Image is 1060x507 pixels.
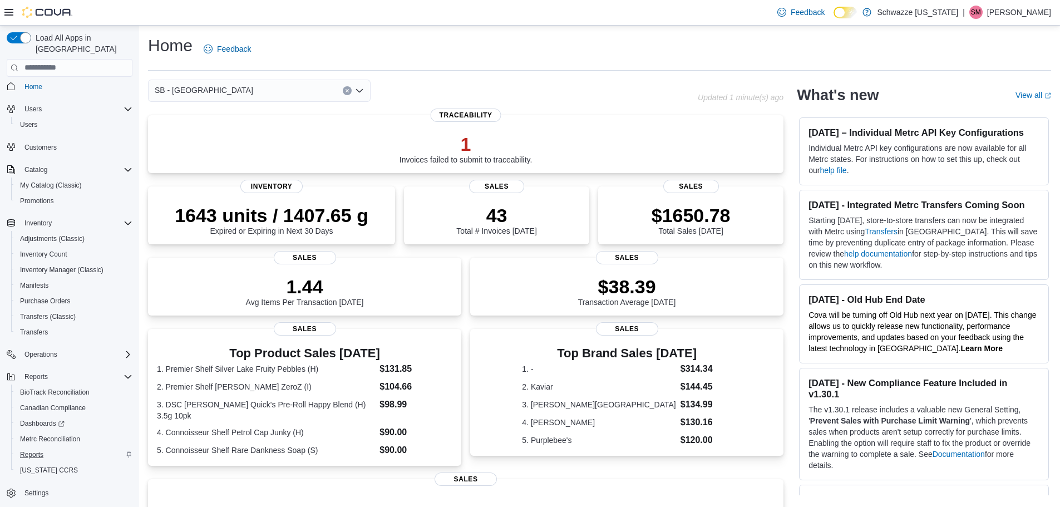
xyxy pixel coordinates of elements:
[11,324,137,340] button: Transfers
[379,426,452,439] dd: $90.00
[522,381,676,392] dt: 2. Kaviar
[11,385,137,400] button: BioTrack Reconciliation
[681,398,732,411] dd: $134.99
[175,204,368,235] div: Expired or Expiring in Next 30 Days
[11,278,137,293] button: Manifests
[16,232,132,245] span: Adjustments (Classic)
[11,178,137,193] button: My Catalog (Classic)
[578,275,676,307] div: Transaction Average [DATE]
[11,447,137,462] button: Reports
[20,163,52,176] button: Catalog
[2,139,137,155] button: Customers
[11,231,137,247] button: Adjustments (Classic)
[24,372,48,381] span: Reports
[773,1,829,23] a: Feedback
[157,347,452,360] h3: Top Product Sales [DATE]
[20,312,76,321] span: Transfers (Classic)
[20,328,48,337] span: Transfers
[20,435,80,444] span: Metrc Reconciliation
[2,369,137,385] button: Reports
[157,363,375,375] dt: 1. Premier Shelf Silver Lake Fruity Pebbles (H)
[2,101,137,117] button: Users
[456,204,536,227] p: 43
[16,386,132,399] span: BioTrack Reconciliation
[20,265,103,274] span: Inventory Manager (Classic)
[16,179,86,192] a: My Catalog (Classic)
[20,388,90,397] span: BioTrack Reconciliation
[148,35,193,57] h1: Home
[20,234,85,243] span: Adjustments (Classic)
[808,127,1039,138] h3: [DATE] – Individual Metrc API Key Configurations
[877,6,958,19] p: Schwazze [US_STATE]
[20,486,132,500] span: Settings
[20,216,132,230] span: Inventory
[20,348,132,361] span: Operations
[681,416,732,429] dd: $130.16
[1015,91,1051,100] a: View allExternal link
[20,486,53,500] a: Settings
[20,370,132,383] span: Reports
[16,464,82,477] a: [US_STATE] CCRS
[16,448,132,461] span: Reports
[24,219,52,228] span: Inventory
[379,444,452,457] dd: $90.00
[20,181,82,190] span: My Catalog (Classic)
[2,162,137,178] button: Catalog
[157,399,375,421] dt: 3. DSC [PERSON_NAME] Quick's Pre-Roll Happy Blend (H) 3.5g 10pk
[20,120,37,129] span: Users
[31,32,132,55] span: Load All Apps in [GEOGRAPHIC_DATA]
[698,93,783,102] p: Updated 1 minute(s) ago
[431,109,501,122] span: Traceability
[522,347,732,360] h3: Top Brand Sales [DATE]
[808,199,1039,210] h3: [DATE] - Integrated Metrc Transfers Coming Soon
[199,38,255,60] a: Feedback
[16,294,132,308] span: Purchase Orders
[961,344,1003,353] a: Learn More
[24,82,42,91] span: Home
[865,227,898,236] a: Transfers
[379,380,452,393] dd: $104.66
[379,398,452,411] dd: $98.99
[24,350,57,359] span: Operations
[2,347,137,362] button: Operations
[681,362,732,376] dd: $314.34
[791,7,825,18] span: Feedback
[808,404,1039,471] p: The v1.30.1 release includes a valuable new General Setting, ' ', which prevents sales when produ...
[274,322,336,336] span: Sales
[969,6,983,19] div: Sarah McDole
[16,263,132,277] span: Inventory Manager (Classic)
[2,78,137,95] button: Home
[16,432,85,446] a: Metrc Reconciliation
[681,380,732,393] dd: $144.45
[16,432,132,446] span: Metrc Reconciliation
[11,262,137,278] button: Inventory Manager (Classic)
[355,86,364,95] button: Open list of options
[16,310,80,323] a: Transfers (Classic)
[834,7,857,18] input: Dark Mode
[20,419,65,428] span: Dashboards
[16,294,75,308] a: Purchase Orders
[24,489,48,498] span: Settings
[16,417,132,430] span: Dashboards
[435,472,497,486] span: Sales
[20,80,47,93] a: Home
[808,311,1036,353] span: Cova will be turning off Old Hub next year on [DATE]. This change allows us to quickly release ne...
[274,251,336,264] span: Sales
[20,196,54,205] span: Promotions
[379,362,452,376] dd: $131.85
[844,249,912,258] a: help documentation
[596,322,658,336] span: Sales
[400,133,533,164] div: Invoices failed to submit to traceability.
[808,294,1039,305] h3: [DATE] - Old Hub End Date
[2,485,137,501] button: Settings
[24,143,57,152] span: Customers
[16,279,53,292] a: Manifests
[20,450,43,459] span: Reports
[1044,92,1051,99] svg: External link
[16,417,69,430] a: Dashboards
[11,462,137,478] button: [US_STATE] CCRS
[16,448,48,461] a: Reports
[16,194,132,208] span: Promotions
[16,279,132,292] span: Manifests
[24,105,42,114] span: Users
